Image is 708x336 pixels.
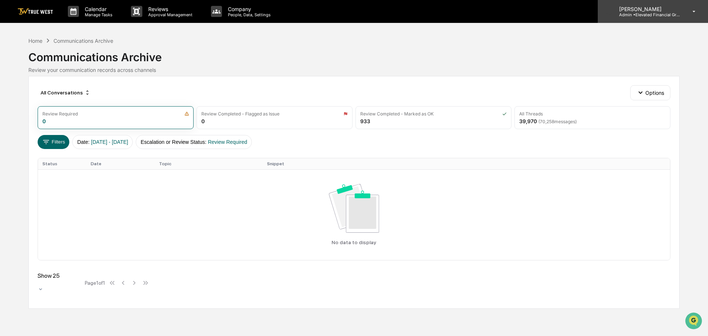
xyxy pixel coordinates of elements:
a: Powered byPylon [52,183,89,188]
div: Review Required [42,111,78,117]
span: [DATE] - [DATE] [91,139,128,145]
p: No data to display [332,239,376,245]
th: Snippet [263,158,670,169]
div: 🗄️ [53,152,59,157]
span: [PERSON_NAME] [23,120,60,126]
p: Reviews [142,6,196,12]
button: See all [114,80,134,89]
img: No data available [329,184,379,233]
p: How can we help? [7,15,134,27]
span: • [61,120,64,126]
div: 🔎 [7,166,13,172]
p: Calendar [79,6,116,12]
span: Attestations [61,151,91,158]
img: icon [502,111,507,116]
span: [PERSON_NAME] [23,100,60,106]
div: Home [28,38,42,44]
div: 39,970 [519,118,577,124]
div: Page 1 of 1 [85,280,105,286]
div: Show 25 [38,272,82,279]
div: 0 [42,118,46,124]
iframe: Open customer support [684,312,704,332]
span: Review Required [208,139,247,145]
a: 🗄️Attestations [51,148,94,161]
a: 🖐️Preclearance [4,148,51,161]
p: [PERSON_NAME] [613,6,682,12]
th: Date [86,158,155,169]
button: Filters [38,135,70,149]
img: Tammy Steffen [7,113,19,125]
p: People, Data, Settings [222,12,274,17]
img: icon [343,111,348,116]
span: Data Lookup [15,165,46,172]
button: Date:[DATE] - [DATE] [72,135,133,149]
div: Communications Archive [53,38,113,44]
div: 0 [201,118,205,124]
button: Escalation or Review Status:Review Required [136,135,252,149]
img: 1746055101610-c473b297-6a78-478c-a979-82029cc54cd1 [7,56,21,70]
p: Admin • Elevated Financial Group [613,12,682,17]
span: Preclearance [15,151,48,158]
span: [DATE] [65,100,80,106]
th: Topic [155,158,263,169]
img: icon [184,111,189,116]
span: [DATE] [65,120,80,126]
div: Communications Archive [28,45,680,64]
p: Approval Management [142,12,196,17]
p: Company [222,6,274,12]
button: Start new chat [125,59,134,67]
div: Review Completed - Marked as OK [360,111,434,117]
img: Tammy Steffen [7,93,19,105]
a: 🔎Data Lookup [4,162,49,175]
div: 933 [360,118,370,124]
span: ( 70,258 messages) [538,119,577,124]
img: 8933085812038_c878075ebb4cc5468115_72.jpg [15,56,29,70]
p: Manage Tasks [79,12,116,17]
div: We're available if you need us! [33,64,101,70]
span: • [61,100,64,106]
div: 🖐️ [7,152,13,157]
div: Review Completed - Flagged as Issue [201,111,280,117]
div: Review your communication records across channels [28,67,680,73]
span: Pylon [73,183,89,188]
div: All Threads [519,111,543,117]
div: Start new chat [33,56,121,64]
div: All Conversations [38,87,93,98]
th: Status [38,158,86,169]
button: Options [630,85,670,100]
img: logo [18,8,53,15]
div: Past conversations [7,82,49,88]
